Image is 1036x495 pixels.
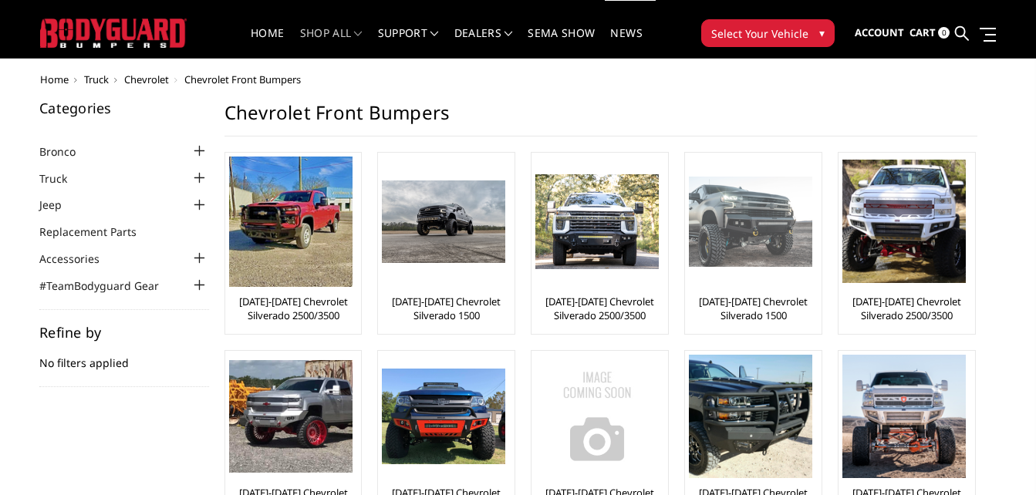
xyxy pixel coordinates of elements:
a: News [610,28,642,58]
a: Accessories [39,251,119,267]
a: SEMA Show [528,28,595,58]
iframe: Chat Widget [959,421,1036,495]
span: Select Your Vehicle [711,25,808,42]
div: No filters applied [39,325,209,387]
span: Cart [909,25,936,39]
a: [DATE]-[DATE] Chevrolet Silverado 2500/3500 [842,295,971,322]
span: Account [855,25,904,39]
a: Cart 0 [909,12,950,54]
a: Dealers [454,28,513,58]
h1: Chevrolet Front Bumpers [224,101,977,136]
a: [DATE]-[DATE] Chevrolet Silverado 2500/3500 [535,295,664,322]
a: Support [378,28,439,58]
a: Truck [84,72,109,86]
span: 0 [938,27,950,39]
a: Home [40,72,69,86]
a: #TeamBodyguard Gear [39,278,178,294]
img: BODYGUARD BUMPERS [40,19,187,47]
a: [DATE]-[DATE] Chevrolet Silverado 2500/3500 [229,295,358,322]
button: Select Your Vehicle [701,19,835,47]
a: Replacement Parts [39,224,156,240]
a: [DATE]-[DATE] Chevrolet Silverado 1500 [382,295,511,322]
a: Account [855,12,904,54]
a: Home [251,28,284,58]
img: No Image [535,355,659,478]
span: Chevrolet Front Bumpers [184,72,301,86]
a: Chevrolet [124,72,169,86]
span: ▾ [819,25,825,41]
a: shop all [300,28,363,58]
a: [DATE]-[DATE] Chevrolet Silverado 1500 [689,295,818,322]
a: No Image [535,355,664,478]
a: Bronco [39,143,95,160]
h5: Refine by [39,325,209,339]
h5: Categories [39,101,209,115]
a: Truck [39,170,86,187]
a: Jeep [39,197,81,213]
